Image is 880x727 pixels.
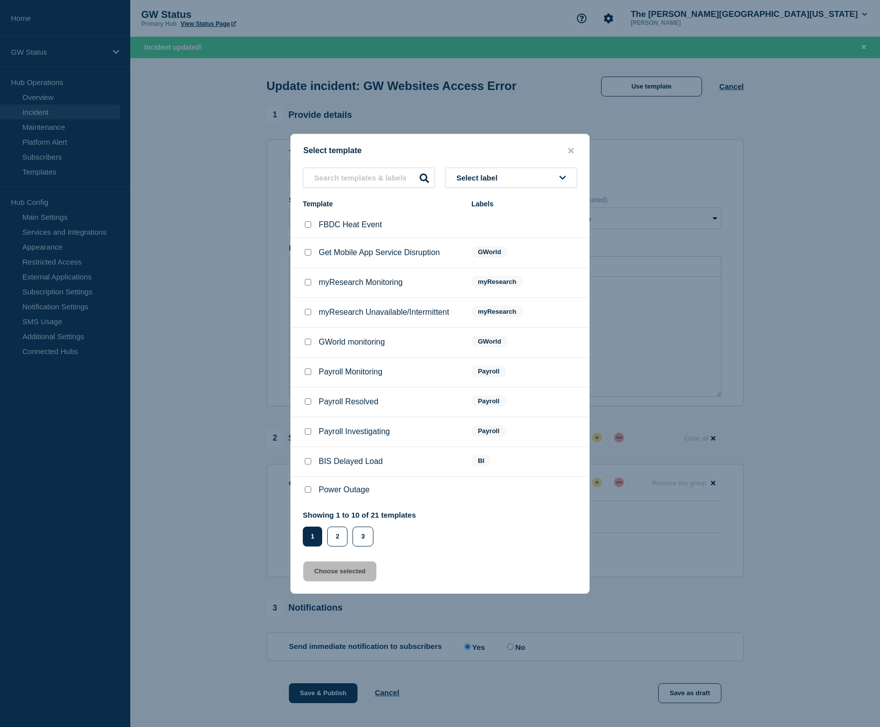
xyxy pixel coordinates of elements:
[303,511,416,519] p: Showing 1 to 10 of 21 templates
[305,428,311,435] input: Payroll Investigating checkbox
[327,527,348,546] button: 2
[319,397,378,406] p: Payroll Resolved
[471,365,506,377] span: Payroll
[445,168,577,188] button: Select label
[305,249,311,256] input: Get Mobile App Service Disruption checkbox
[471,276,523,287] span: myResearch
[319,457,383,466] p: BIS Delayed Load
[305,279,311,285] input: myResearch Monitoring checkbox
[471,306,523,317] span: myResearch
[291,146,589,156] div: Select template
[305,309,311,315] input: myResearch Unavailable/Intermittent checkbox
[352,527,373,546] button: 3
[303,527,322,546] button: 1
[471,425,506,437] span: Payroll
[471,246,508,258] span: GWorld
[305,221,311,228] input: FBDC Heat Event checkbox
[319,485,369,494] p: Power Outage
[303,200,461,208] div: Template
[319,220,382,229] p: FBDC Heat Event
[305,486,311,493] input: Power Outage checkbox
[303,168,435,188] input: Search templates & labels
[319,367,382,376] p: Payroll Monitoring
[456,174,502,182] span: Select label
[471,200,577,208] div: Labels
[319,278,403,287] p: myResearch Monitoring
[471,336,508,347] span: GWorld
[305,458,311,464] input: BIS Delayed Load checkbox
[305,368,311,375] input: Payroll Monitoring checkbox
[303,561,376,581] button: Choose selected
[471,455,491,466] span: BI
[305,398,311,405] input: Payroll Resolved checkbox
[565,146,577,156] button: close button
[319,338,385,347] p: GWorld monitoring
[471,395,506,407] span: Payroll
[305,339,311,345] input: GWorld monitoring checkbox
[319,308,449,317] p: myResearch Unavailable/Intermittent
[319,248,440,257] p: Get Mobile App Service Disruption
[319,427,390,436] p: Payroll Investigating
